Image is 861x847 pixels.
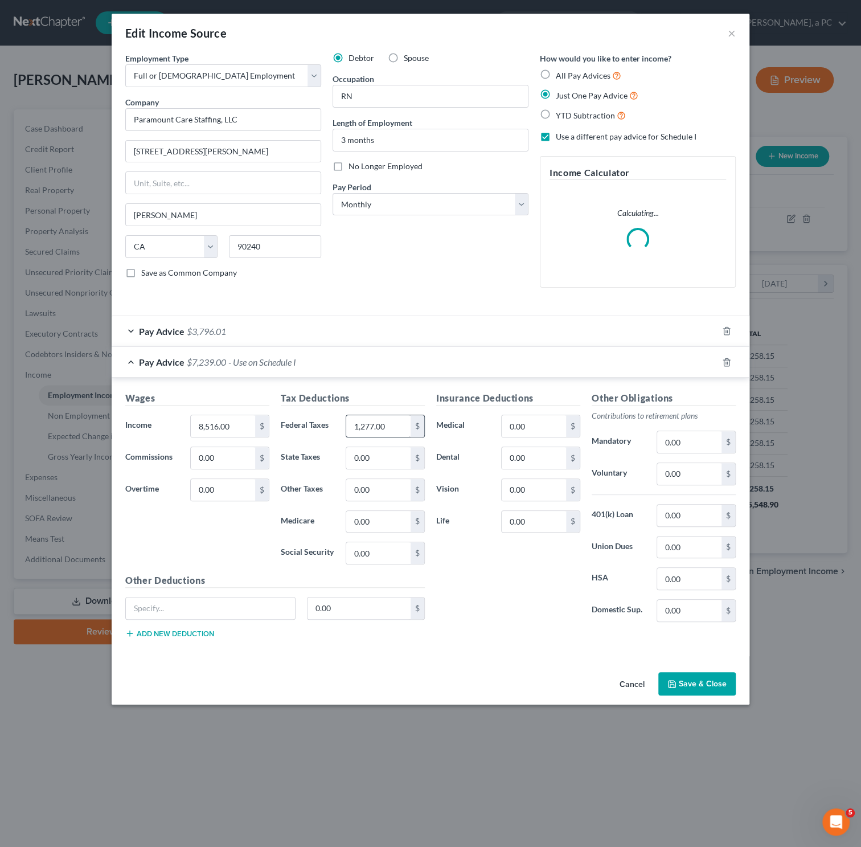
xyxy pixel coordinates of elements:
[333,73,374,85] label: Occupation
[411,598,424,619] div: $
[120,478,184,501] label: Overtime
[333,117,412,129] label: Length of Employment
[191,479,255,501] input: 0.00
[275,447,340,469] label: State Taxes
[404,53,429,63] span: Spouse
[657,463,721,485] input: 0.00
[550,207,726,219] p: Calculating...
[139,326,184,337] span: Pay Advice
[346,447,411,469] input: 0.00
[566,447,580,469] div: $
[187,357,226,367] span: $7,239.00
[721,431,735,453] div: $
[657,600,721,621] input: 0.00
[126,204,321,226] input: Enter city...
[281,391,425,406] h5: Tax Deductions
[346,511,411,533] input: 0.00
[540,52,671,64] label: How would you like to enter income?
[502,511,566,533] input: 0.00
[307,598,411,619] input: 0.00
[255,415,269,437] div: $
[586,599,651,622] label: Domestic Sup.
[721,463,735,485] div: $
[586,431,651,453] label: Mandatory
[348,53,374,63] span: Debtor
[566,415,580,437] div: $
[430,447,495,469] label: Dental
[275,478,340,501] label: Other Taxes
[229,235,321,258] input: Enter zip...
[411,447,424,469] div: $
[125,629,214,638] button: Add new deduction
[126,598,295,619] input: Specify...
[610,673,654,696] button: Cancel
[822,808,850,836] iframe: Intercom live chat
[411,542,424,564] div: $
[658,672,736,696] button: Save & Close
[566,511,580,533] div: $
[333,182,371,192] span: Pay Period
[586,504,651,527] label: 401(k) Loan
[120,447,184,469] label: Commissions
[275,542,340,564] label: Social Security
[657,537,721,558] input: 0.00
[255,479,269,501] div: $
[141,268,237,277] span: Save as Common Company
[255,447,269,469] div: $
[502,479,566,501] input: 0.00
[348,161,423,171] span: No Longer Employed
[502,447,566,469] input: 0.00
[346,542,411,564] input: 0.00
[125,54,188,63] span: Employment Type
[411,511,424,533] div: $
[191,447,255,469] input: 0.00
[411,479,424,501] div: $
[550,166,726,180] h5: Income Calculator
[657,431,721,453] input: 0.00
[125,108,321,131] input: Search company by name...
[721,505,735,526] div: $
[556,132,696,141] span: Use a different pay advice for Schedule I
[191,415,255,437] input: 0.00
[586,463,651,485] label: Voluntary
[592,391,736,406] h5: Other Obligations
[586,536,651,559] label: Union Dues
[846,808,855,817] span: 5
[333,85,528,107] input: --
[125,97,159,107] span: Company
[430,478,495,501] label: Vision
[556,91,628,100] span: Just One Pay Advice
[430,510,495,533] label: Life
[125,25,227,41] div: Edit Income Source
[657,505,721,526] input: 0.00
[346,415,411,437] input: 0.00
[333,129,528,151] input: ex: 2 years
[556,111,615,120] span: YTD Subtraction
[346,479,411,501] input: 0.00
[125,391,269,406] h5: Wages
[566,479,580,501] div: $
[125,420,151,429] span: Income
[502,415,566,437] input: 0.00
[187,326,226,337] span: $3,796.01
[721,600,735,621] div: $
[126,141,321,162] input: Enter address...
[125,574,425,588] h5: Other Deductions
[586,567,651,590] label: HSA
[139,357,184,367] span: Pay Advice
[436,391,580,406] h5: Insurance Deductions
[592,410,736,422] p: Contributions to retirement plans
[657,568,721,590] input: 0.00
[411,415,424,437] div: $
[721,568,735,590] div: $
[126,172,321,194] input: Unit, Suite, etc...
[430,415,495,437] label: Medical
[275,510,340,533] label: Medicare
[275,415,340,437] label: Federal Taxes
[728,26,736,40] button: ×
[556,71,610,80] span: All Pay Advices
[228,357,296,367] span: - Use on Schedule I
[721,537,735,558] div: $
